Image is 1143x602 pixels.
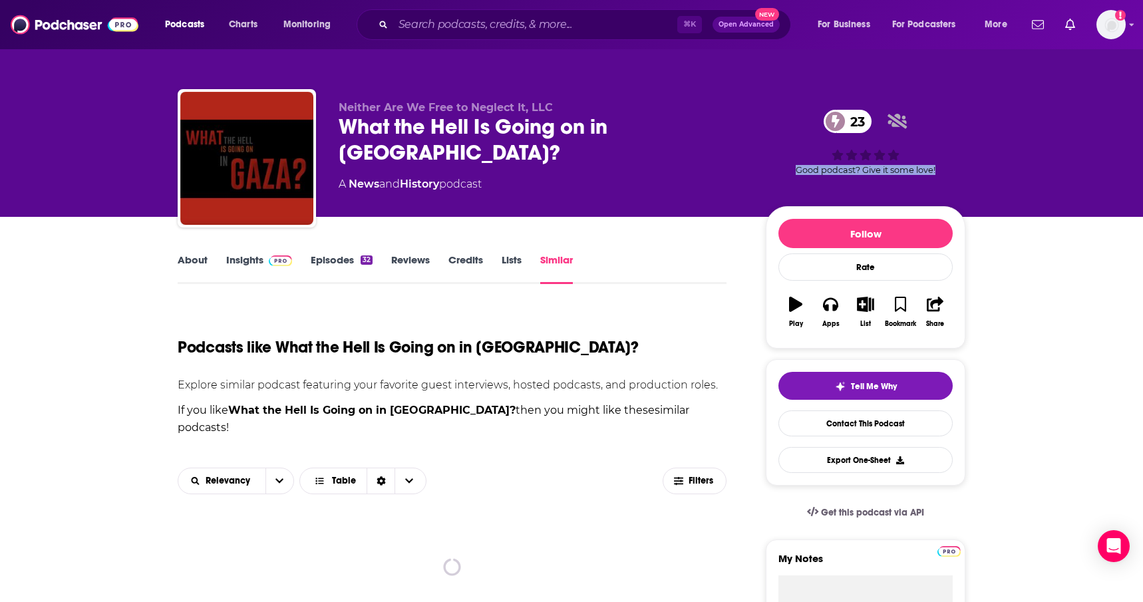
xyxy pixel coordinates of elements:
div: 32 [361,255,373,265]
button: open menu [178,476,265,486]
button: Export One-Sheet [778,447,953,473]
div: A podcast [339,176,482,192]
span: Good podcast? Give it some love! [796,165,935,175]
span: ⌘ K [677,16,702,33]
span: Relevancy [206,476,255,486]
img: tell me why sparkle [835,381,846,392]
a: Similar [540,253,573,284]
img: Podchaser Pro [269,255,292,266]
span: More [985,15,1007,34]
a: Contact This Podcast [778,410,953,436]
span: Open Advanced [719,21,774,28]
span: Charts [229,15,257,34]
a: News [349,178,379,190]
button: open menu [265,468,293,494]
a: Episodes32 [311,253,373,284]
a: Get this podcast via API [796,496,935,529]
button: List [848,288,883,336]
button: Show profile menu [1096,10,1126,39]
span: Tell Me Why [851,381,897,392]
strong: What the Hell Is Going on in [GEOGRAPHIC_DATA]? [228,404,516,416]
button: Share [918,288,953,336]
button: Apps [813,288,848,336]
a: InsightsPodchaser Pro [226,253,292,284]
button: Bookmark [883,288,917,336]
a: Lists [502,253,522,284]
span: 23 [837,110,872,133]
button: open menu [884,14,975,35]
div: 23Good podcast? Give it some love! [766,101,965,184]
div: Rate [778,253,953,281]
div: Sort Direction [367,468,395,494]
a: 23 [824,110,872,133]
div: Bookmark [885,320,916,328]
img: Podchaser - Follow, Share and Rate Podcasts [11,12,138,37]
span: Monitoring [283,15,331,34]
span: For Podcasters [892,15,956,34]
span: For Business [818,15,870,34]
p: If you like then you might like these similar podcasts ! [178,402,727,436]
span: and [379,178,400,190]
a: Credits [448,253,483,284]
button: open menu [156,14,222,35]
div: Play [789,320,803,328]
a: Show notifications dropdown [1060,13,1080,36]
h1: Podcasts like What the Hell Is Going on in [GEOGRAPHIC_DATA]? [178,337,639,357]
label: My Notes [778,552,953,575]
div: Share [926,320,944,328]
a: Pro website [937,544,961,557]
svg: Add a profile image [1115,10,1126,21]
button: Open AdvancedNew [713,17,780,33]
input: Search podcasts, credits, & more... [393,14,677,35]
div: List [860,320,871,328]
button: Filters [663,468,727,494]
div: Search podcasts, credits, & more... [369,9,804,40]
button: open menu [975,14,1024,35]
h2: Choose List sort [178,468,294,494]
button: Choose View [299,468,427,494]
button: Play [778,288,813,336]
span: Podcasts [165,15,204,34]
span: Neither Are We Free to Neglect It, LLC [339,101,553,114]
div: Open Intercom Messenger [1098,530,1130,562]
button: tell me why sparkleTell Me Why [778,372,953,400]
a: About [178,253,208,284]
a: Reviews [391,253,430,284]
img: Podchaser Pro [937,546,961,557]
img: User Profile [1096,10,1126,39]
img: What the Hell Is Going on in Gaza? [180,92,313,225]
div: Apps [822,320,840,328]
p: Explore similar podcast featuring your favorite guest interviews, hosted podcasts, and production... [178,378,727,391]
button: Follow [778,219,953,248]
span: Table [332,476,356,486]
a: Show notifications dropdown [1027,13,1049,36]
a: History [400,178,439,190]
button: open menu [274,14,348,35]
span: New [755,8,779,21]
span: Get this podcast via API [821,507,924,518]
span: Filters [689,476,715,486]
span: Logged in as LornaG [1096,10,1126,39]
button: open menu [808,14,887,35]
a: Charts [220,14,265,35]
